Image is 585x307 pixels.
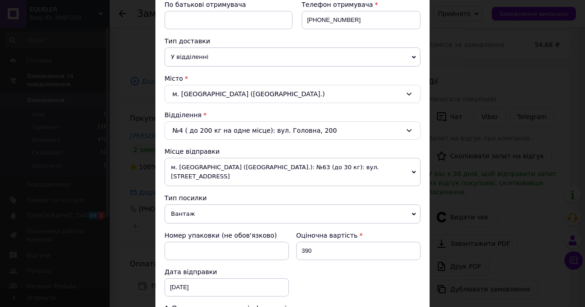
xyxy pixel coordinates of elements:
[165,194,207,202] span: Тип посилки
[165,37,210,45] span: Тип доставки
[165,110,420,120] div: Відділення
[165,231,289,240] div: Номер упаковки (не обов'язково)
[165,267,289,276] div: Дата відправки
[165,204,420,224] span: Вантаж
[165,74,420,83] div: Місто
[302,1,373,8] span: Телефон отримувача
[296,231,420,240] div: Оціночна вартість
[165,1,246,8] span: По батькові отримувача
[302,11,420,29] input: +380
[165,158,420,186] span: м. [GEOGRAPHIC_DATA] ([GEOGRAPHIC_DATA].): №63 (до 30 кг): вул. [STREET_ADDRESS]
[165,148,220,155] span: Місце відправки
[165,47,420,67] span: У відділенні
[165,85,420,103] div: м. [GEOGRAPHIC_DATA] ([GEOGRAPHIC_DATA].)
[165,121,420,140] div: №4 ( до 200 кг на одне місце): вул. Головна, 200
